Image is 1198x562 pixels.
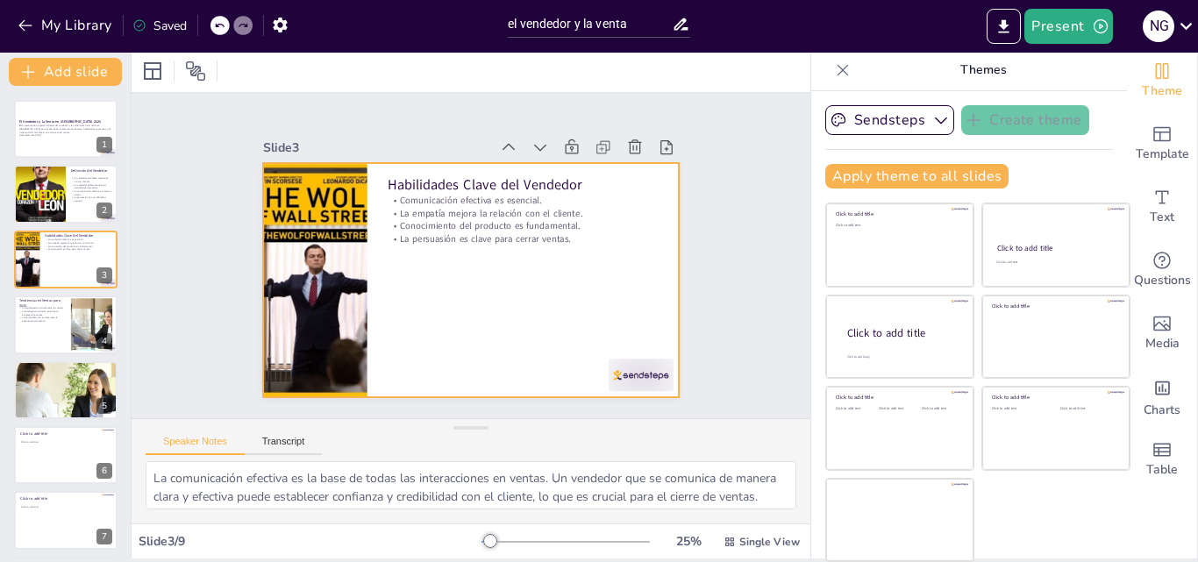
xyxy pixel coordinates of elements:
[1146,460,1178,480] span: Table
[388,194,659,207] p: Comunicación efectiva es esencial.
[667,533,710,550] div: 25 %
[836,224,961,228] div: Click to add text
[879,407,918,411] div: Click to add text
[1127,238,1197,302] div: Get real-time input from your audience
[96,398,112,414] div: 5
[1143,9,1174,44] button: n g
[45,241,112,245] p: La empatía mejora la relación con el cliente.
[14,231,118,288] div: 3
[71,189,112,196] p: La comunicación efectiva es clave en ventas.
[14,361,118,419] div: 5
[1142,82,1182,101] span: Theme
[21,505,39,509] span: Click to add text
[14,100,118,158] div: 1
[825,105,954,135] button: Sendsteps
[71,176,112,182] p: Un vendedor establece relaciones con los clientes.
[146,436,245,455] button: Speaker Notes
[992,302,1117,309] div: Click to add title
[1145,334,1180,353] span: Media
[508,11,672,37] input: Insert title
[45,247,112,251] p: La persuasión es clave para cerrar ventas.
[857,49,1109,91] p: Themes
[1150,208,1174,227] span: Text
[45,245,112,248] p: Conocimiento del producto es fundamental.
[1144,401,1180,420] span: Charts
[1136,145,1189,164] span: Template
[996,260,1113,265] div: Click to add text
[71,196,112,202] p: La persuasión es una habilidad esencial.
[13,11,119,39] button: My Library
[96,333,112,349] div: 4
[19,310,66,317] p: La inteligencia artificial mejorará la estrategia de ventas.
[388,174,659,194] p: Habilidades Clave del Vendedor
[185,60,206,82] span: Position
[45,233,112,238] p: Habilidades Clave del Vendedor
[45,238,112,241] p: Comunicación efectiva es esencial.
[96,203,112,218] div: 2
[1024,9,1112,44] button: Present
[1134,271,1191,290] span: Questions
[1127,302,1197,365] div: Add images, graphics, shapes or video
[836,210,961,217] div: Click to add title
[96,137,112,153] div: 1
[836,394,961,401] div: Click to add title
[1127,428,1197,491] div: Add a table
[19,124,112,134] p: Esta presentación explora el papel del vendedor y las dinámicas de la venta en [GEOGRAPHIC_DATA] ...
[739,535,800,549] span: Single View
[14,426,118,484] div: 6
[847,354,958,359] div: Click to add body
[19,119,101,124] strong: El Vendedor y la Venta en [GEOGRAPHIC_DATA] 2025
[1127,112,1197,175] div: Add ready made slides
[14,165,118,223] div: 2
[388,220,659,233] p: Conocimiento del producto es fundamental.
[132,18,187,34] div: Saved
[19,317,66,323] p: La personalización es clave para la experiencia del cliente.
[96,463,112,479] div: 6
[836,407,875,411] div: Click to add text
[19,307,66,310] p: La digitalización transformará las ventas.
[20,496,47,502] span: Click to add title
[21,440,39,444] span: Click to add text
[987,9,1021,44] button: Export to PowerPoint
[19,134,112,138] p: Generated with [URL]
[1060,407,1116,411] div: Click to add text
[14,491,118,549] div: 7
[71,182,112,189] p: Un vendedor debe entender las necesidades del cliente.
[71,168,112,174] p: Definición del Vendedor
[1127,175,1197,238] div: Add text boxes
[1127,49,1197,112] div: Change the overall theme
[388,232,659,245] p: La persuasión es clave para cerrar ventas.
[139,57,167,85] div: Layout
[847,325,959,340] div: Click to add title
[992,407,1047,411] div: Click to add text
[96,529,112,544] div: 7
[96,267,112,283] div: 3
[19,298,66,308] p: Tendencias en Ventas para 2025
[997,243,1114,253] div: Click to add title
[922,407,961,411] div: Click to add text
[9,58,122,86] button: Add slide
[1127,365,1197,428] div: Add charts and graphs
[263,139,490,156] div: Slide 3
[961,105,1089,135] button: Create theme
[20,431,47,437] span: Click to add title
[146,461,796,509] textarea: La comunicación efectiva es la base de todas las interacciones en ventas. Un vendedor que se comu...
[14,295,118,353] div: 4
[1143,11,1174,42] div: n g
[245,436,323,455] button: Transcript
[139,533,481,550] div: Slide 3 / 9
[388,207,659,220] p: La empatía mejora la relación con el cliente.
[992,394,1117,401] div: Click to add title
[825,164,1009,189] button: Apply theme to all slides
